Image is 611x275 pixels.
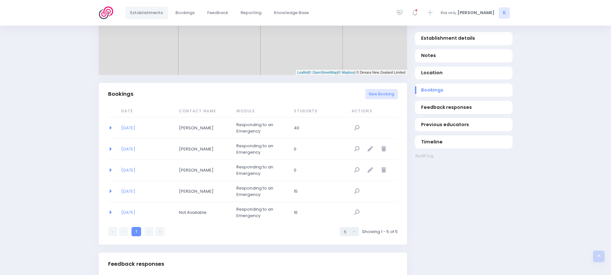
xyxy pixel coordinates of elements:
[421,121,506,128] span: Previous educators
[236,206,279,219] span: Responding to an Emergency
[179,209,221,216] span: Not Available
[119,227,128,236] a: Previous
[294,209,336,216] span: 16
[347,202,398,223] td: null
[232,202,290,223] td: Responding to an Emergency
[117,181,174,202] td: 2021-06-22 09:30:00
[179,146,221,152] span: [PERSON_NAME]
[121,167,135,173] a: [DATE]
[170,7,200,19] a: Bookings
[290,160,347,181] td: 0
[236,122,279,134] span: Responding to an Emergency
[340,227,359,236] button: Select page size
[175,202,232,223] td: Not
[294,125,336,131] span: 40
[378,165,389,175] a: Delete
[121,109,164,114] span: Date
[421,53,506,59] span: Notes
[421,70,506,77] span: Location
[415,67,513,80] a: Location
[415,84,513,97] a: Bookings
[297,70,308,74] a: Leaflet
[415,32,513,45] a: Establishment details
[236,109,279,114] span: Module
[352,144,362,154] a: View
[175,139,232,160] td: Kate
[290,202,347,223] td: 16
[144,227,154,236] a: Next
[378,144,389,154] a: Delete
[121,146,135,152] a: [DATE]
[236,143,279,155] span: Responding to an Emergency
[130,10,163,16] span: Establishments
[362,229,398,235] span: Showing 1 - 5 of 5
[352,207,362,218] a: View
[415,118,513,132] a: Previous educators
[175,181,232,202] td: Hannah
[117,202,174,223] td: 2006-03-29 01:00:00
[344,229,351,235] div: 5
[121,125,135,131] a: [DATE]
[415,153,513,159] a: Audit log
[232,160,290,181] td: Responding to an Emergency
[132,227,141,236] a: 1
[352,165,362,175] a: View
[125,7,168,19] a: Establishments
[296,70,407,75] div: | | | © Dexara New Zealand Limited
[99,6,117,19] img: Logo
[421,139,506,145] span: Timeline
[352,186,362,197] a: View
[155,227,165,236] a: Last
[108,261,164,267] h3: Feedback responses
[290,117,347,139] td: 40
[236,164,279,176] span: Responding to an Emergency
[117,160,174,181] td: 2025-08-11 09:15:00
[121,188,135,194] a: [DATE]
[347,160,398,181] td: null
[179,188,221,195] span: [PERSON_NAME]
[352,123,362,133] a: View
[274,10,309,16] span: Knowledge Base
[175,117,232,139] td: Kate
[121,209,135,215] a: [DATE]
[108,227,117,236] a: First
[347,117,398,139] td: null
[309,70,337,74] a: © OpenStreetMap
[415,136,513,149] a: Timeline
[347,181,398,202] td: null
[179,125,221,131] span: [PERSON_NAME]
[365,144,376,154] a: Edit
[108,91,133,97] h3: Bookings
[352,109,392,114] span: Actions
[269,7,314,19] a: Knowledge Base
[338,70,354,74] a: © Mapbox
[441,10,456,16] span: Kia ora,
[207,10,228,16] span: Feedback
[117,117,174,139] td: 2025-08-15 09:15:00
[175,10,195,16] span: Bookings
[415,101,513,114] a: Feedback responses
[117,139,174,160] td: 2025-08-13 09:15:00
[499,7,510,19] span: K
[290,139,347,160] td: 0
[415,49,513,62] a: Notes
[421,35,506,42] span: Establishment details
[179,109,221,114] span: Contact Name
[235,7,267,19] a: Reporting
[294,146,336,152] span: 0
[421,104,506,111] span: Feedback responses
[232,117,290,139] td: Responding to an Emergency
[290,181,347,202] td: 15
[365,89,398,100] a: New Booking
[175,160,232,181] td: Kate
[294,188,336,195] span: 15
[347,139,398,160] td: null
[241,10,261,16] span: Reporting
[457,10,495,16] span: [PERSON_NAME]
[236,185,279,198] span: Responding to an Emergency
[294,167,336,174] span: 0
[179,167,221,174] span: [PERSON_NAME]
[421,87,506,94] span: Bookings
[232,181,290,202] td: Responding to an Emergency
[232,139,290,160] td: Responding to an Emergency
